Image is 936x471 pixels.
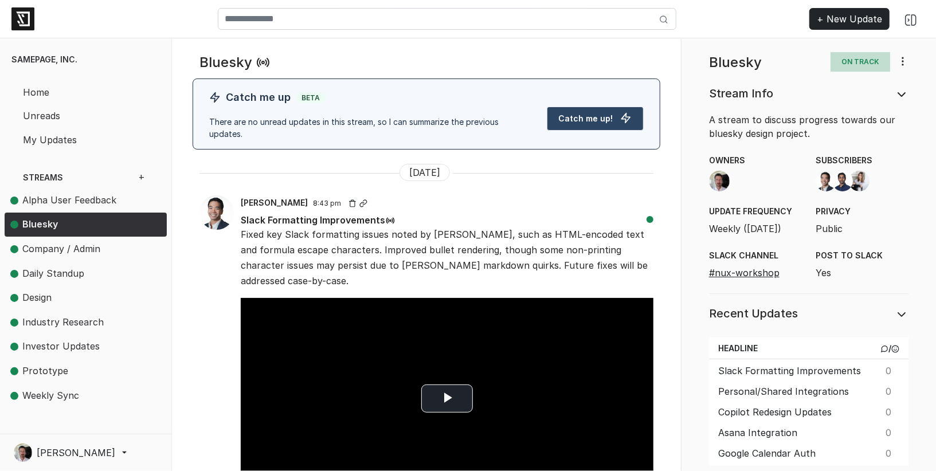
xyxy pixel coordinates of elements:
[126,165,158,188] a: +
[831,52,890,72] span: On Track
[10,242,132,257] span: Company / Admin
[22,218,58,230] span: Bluesky
[709,249,802,261] span: Slack Channel
[10,315,132,330] span: Industry Research
[23,171,113,183] span: Streams
[14,80,158,104] a: Home
[14,127,158,151] a: My Updates
[709,171,730,191] img: Paul Wicker
[816,205,908,217] span: Privacy
[709,442,874,466] td: Google Calendar Auth
[874,359,908,380] td: 0
[241,211,395,227] span: Slack Formatting Improvements
[10,217,132,232] span: Bluesky
[22,316,104,328] span: Industry Research
[709,267,780,278] a: #nux-workshop
[874,401,908,421] td: 0
[23,109,132,123] span: Unreads
[816,171,836,191] img: Jason Wu
[22,268,84,279] span: Daily Standup
[14,165,123,188] a: Streams
[400,164,450,181] span: [DATE]
[709,380,874,401] td: Personal/Shared Integrations
[709,154,802,166] span: Owners
[709,421,874,442] td: Asana Integration
[5,310,158,335] a: Industry Research
[709,359,874,380] td: Slack Formatting Improvements
[874,421,908,442] td: 0
[809,205,915,235] div: Public
[5,359,158,383] a: Prototype
[11,7,34,30] img: logo-6ba331977e59facfbff2947a2e854c94a5e6b03243a11af005d3916e8cc67d17.png
[37,446,115,460] span: [PERSON_NAME]
[313,199,341,207] span: 8:43 pm
[22,243,100,254] span: Company / Admin
[11,54,77,64] span: Samepage, Inc.
[702,205,809,235] div: Weekly ([DATE])
[14,443,32,462] img: Paul Wicker
[702,113,915,140] div: A stream to discuss progress towards our bluesky design project.
[421,384,473,413] button: Play Video
[816,249,908,261] span: Post to Slack
[22,365,68,376] span: Prototype
[5,213,158,237] a: Bluesky
[874,442,908,466] td: 0
[296,92,326,103] span: Beta
[241,227,653,289] p: Fixed key Slack formatting issues noted by [PERSON_NAME], such as HTML-encoded text and formula e...
[5,188,158,213] a: Alpha User Feedback
[5,286,158,311] a: Design
[547,107,644,131] button: Catch me up!
[199,52,252,69] h4: Bluesky
[874,380,908,401] td: 0
[809,249,915,280] div: Yes
[241,197,313,208] a: [PERSON_NAME]
[385,212,395,227] button: Read this update to me
[832,171,853,191] img: Sahil Jain
[226,91,291,103] span: Catch me up
[709,88,881,99] h5: Stream Info
[849,171,870,191] img: Kayli
[709,205,802,217] span: Update Frequency
[5,261,158,286] a: Daily Standup
[709,308,881,319] h5: Recent Updates
[559,113,613,123] span: Catch me up!
[22,292,52,303] span: Design
[10,266,132,281] span: Daily Standup
[709,337,874,359] th: Headline
[10,193,132,208] span: Alpha User Feedback
[14,104,158,128] a: Unreads
[709,401,874,421] td: Copilot Redesign Updates
[202,116,540,140] div: There are no unread updates in this stream, so I can summarize the previous updates.
[10,364,132,379] span: Prototype
[816,154,908,166] span: Subscribers
[10,388,132,403] span: Weekly Sync
[22,194,116,206] span: Alpha User Feedback
[5,383,158,408] a: Weekly Sync
[22,390,79,401] span: Weekly Sync
[256,58,270,69] a: Read new updates
[22,340,100,352] span: Investor Updates
[10,291,132,305] span: Design
[10,339,132,354] span: Investor Updates
[809,8,890,30] a: + New Update
[23,133,132,147] span: My Updates
[199,195,234,230] img: Jason Wu
[709,52,817,69] h4: Bluesky
[14,443,158,462] a: [PERSON_NAME]
[5,237,158,261] a: Company / Admin
[23,85,132,99] span: Home
[874,337,908,359] th: /
[135,170,148,183] span: +
[5,335,158,359] a: Investor Updates
[241,198,308,207] span: [PERSON_NAME]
